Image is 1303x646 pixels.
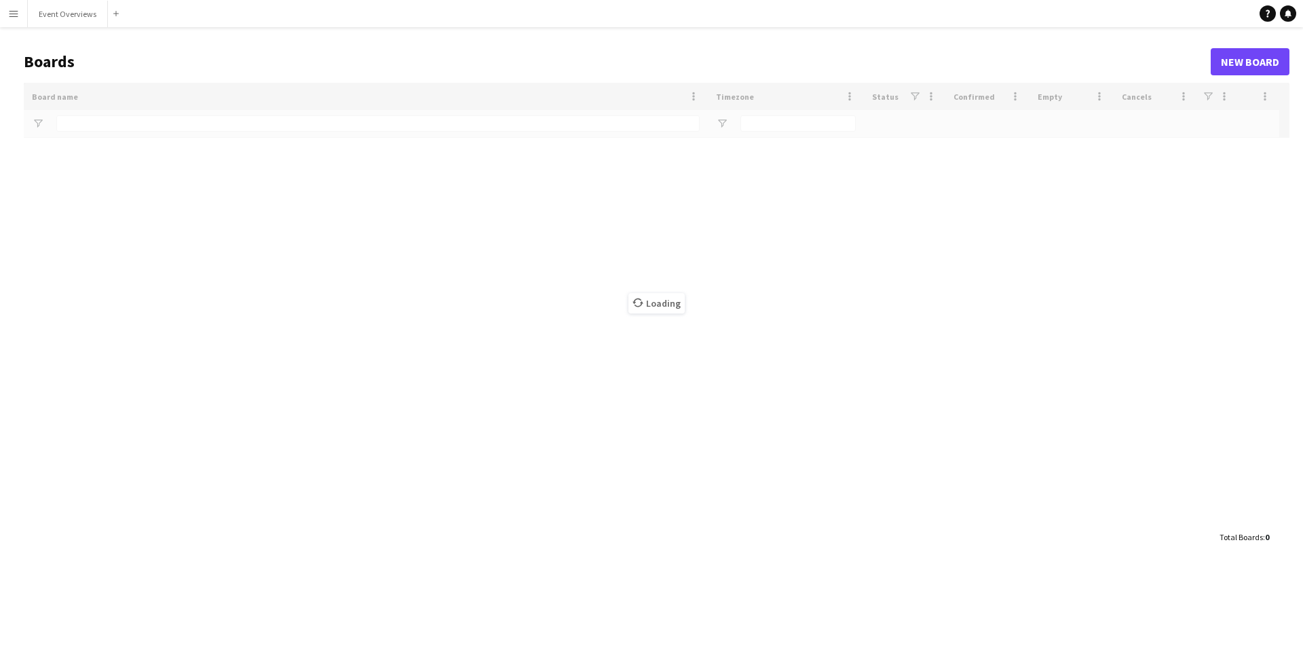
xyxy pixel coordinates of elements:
[24,52,1211,72] h1: Boards
[1220,524,1269,550] div: :
[1211,48,1289,75] a: New Board
[1220,532,1263,542] span: Total Boards
[628,293,685,313] span: Loading
[28,1,108,27] button: Event Overviews
[1265,532,1269,542] span: 0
